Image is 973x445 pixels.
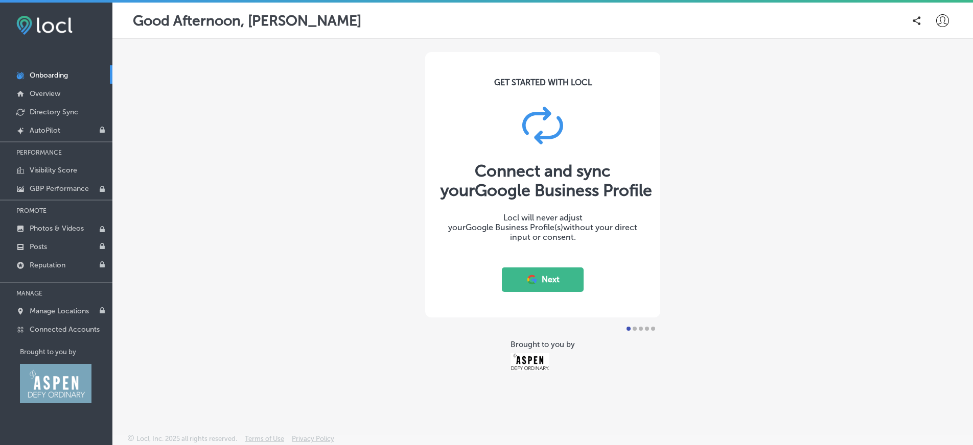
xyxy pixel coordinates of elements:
[133,12,361,29] p: Good Afternoon, [PERSON_NAME]
[30,184,89,193] p: GBP Performance
[30,242,47,251] p: Posts
[30,126,60,135] p: AutoPilot
[20,348,112,356] p: Brought to you by
[30,166,77,175] p: Visibility Score
[20,364,91,403] img: Aspen
[494,78,592,87] div: GET STARTED WITH LOCL
[30,108,78,116] p: Directory Sync
[511,353,549,371] img: Aspen
[475,181,652,200] span: Google Business Profile
[30,307,89,315] p: Manage Locations
[30,89,60,98] p: Overview
[441,161,645,200] div: Connect and sync your
[30,224,84,233] p: Photos & Videos
[16,16,73,35] img: fda3e92497d09a02dc62c9cd864e3231.png
[466,222,563,232] span: Google Business Profile(s)
[511,340,575,349] div: Brought to you by
[502,267,584,292] button: Next
[30,325,100,334] p: Connected Accounts
[30,261,65,269] p: Reputation
[30,71,68,80] p: Onboarding
[136,435,237,442] p: Locl, Inc. 2025 all rights reserved.
[441,213,645,242] div: Locl will never adjust your without your direct input or consent.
